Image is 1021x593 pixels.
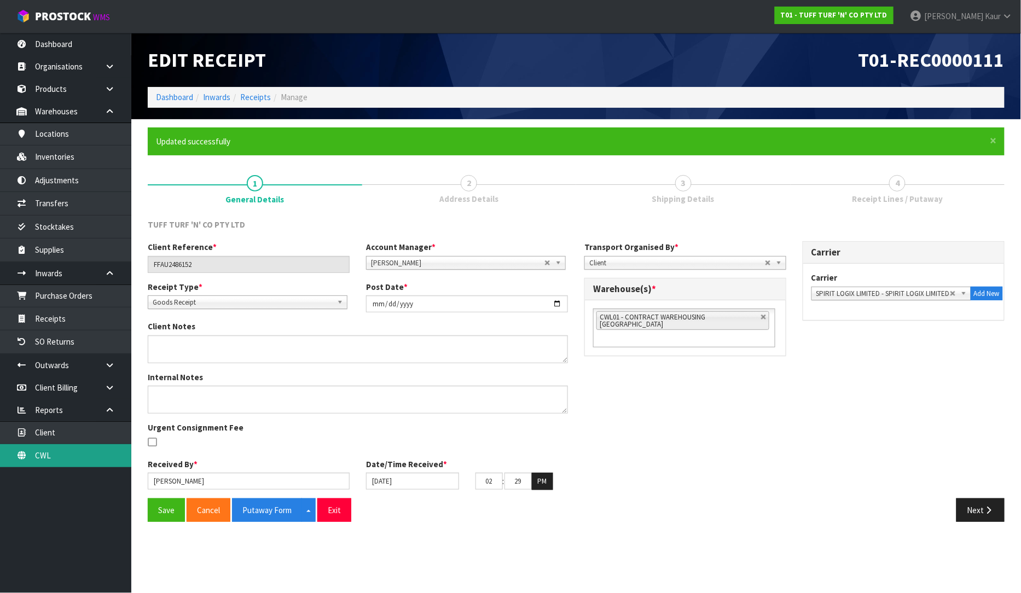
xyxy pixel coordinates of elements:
[589,257,765,270] span: Client
[811,247,996,258] h3: Carrier
[816,287,950,300] span: SPIRIT LOGIX LIMITED - SPIRIT LOGIX LIMITED
[225,194,284,205] span: General Details
[187,498,230,522] button: Cancel
[461,175,477,191] span: 2
[156,92,193,102] a: Dashboard
[148,241,217,253] label: Client Reference
[148,281,202,293] label: Receipt Type
[148,371,203,383] label: Internal Notes
[600,312,705,329] span: CWL01 - CONTRACT WAREHOUSING [GEOGRAPHIC_DATA]
[148,219,245,230] span: TUFF TURF 'N' CO PTY LTD
[148,321,195,332] label: Client Notes
[503,473,504,490] td: :
[148,498,185,522] button: Save
[985,11,1001,21] span: Kaur
[366,241,436,253] label: Account Manager
[153,296,333,309] span: Goods Receipt
[532,473,553,490] button: PM
[858,48,1005,72] span: T01-REC0000111
[247,175,263,191] span: 1
[148,211,1005,530] span: General Details
[775,7,894,24] a: T01 - TUFF TURF 'N' CO PTY LTD
[317,498,351,522] button: Exit
[35,9,91,24] span: ProStock
[652,193,715,205] span: Shipping Details
[366,473,459,490] input: Date/Time received
[156,136,230,147] span: Updated successfully
[675,175,692,191] span: 3
[148,458,198,470] label: Received By
[971,287,1003,301] button: Add New
[584,241,678,253] label: Transport Organised By
[232,498,302,522] button: Putaway Form
[93,12,110,22] small: WMS
[781,10,887,20] strong: T01 - TUFF TURF 'N' CO PTY LTD
[148,48,266,72] span: Edit Receipt
[811,272,838,283] label: Carrier
[203,92,230,102] a: Inwards
[889,175,906,191] span: 4
[16,9,30,23] img: cube-alt.png
[439,193,498,205] span: Address Details
[924,11,983,21] span: [PERSON_NAME]
[366,281,408,293] label: Post Date
[990,133,997,148] span: ×
[366,458,447,470] label: Date/Time Received
[148,422,243,433] label: Urgent Consignment Fee
[240,92,271,102] a: Receipts
[475,473,503,490] input: HH
[504,473,532,490] input: MM
[281,92,308,102] span: Manage
[852,193,943,205] span: Receipt Lines / Putaway
[956,498,1005,522] button: Next
[148,256,350,273] input: Client Reference
[593,284,778,294] h3: Warehouse(s)
[371,257,544,270] span: [PERSON_NAME]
